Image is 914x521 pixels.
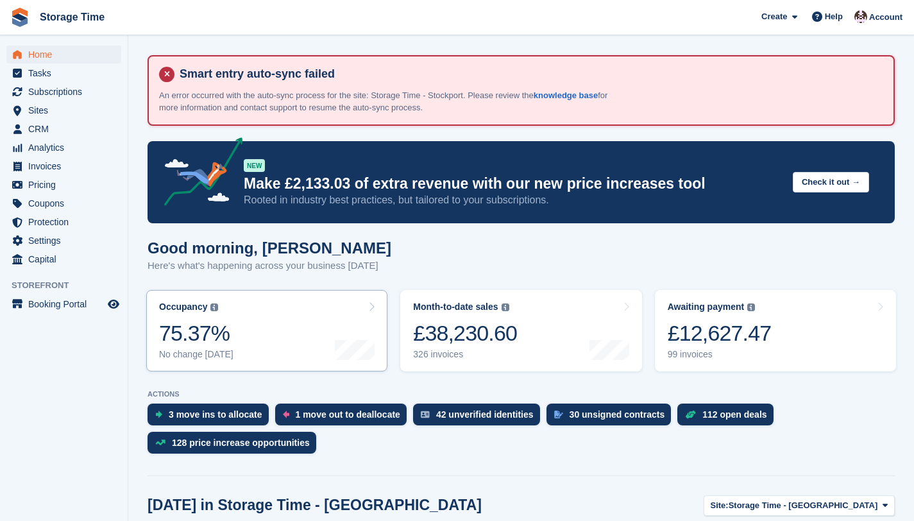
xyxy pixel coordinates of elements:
[153,137,243,210] img: price-adjustments-announcement-icon-8257ccfd72463d97f412b2fc003d46551f7dbcb40ab6d574587a9cd5c0d94...
[12,279,128,292] span: Storefront
[761,10,787,23] span: Create
[421,411,430,418] img: verify_identity-adf6edd0f0f0b5bbfe63781bf79b02c33cf7c696d77639b501bdc392416b5a36.svg
[6,101,121,119] a: menu
[570,409,665,420] div: 30 unsigned contracts
[413,404,546,432] a: 42 unverified identities
[6,250,121,268] a: menu
[148,404,275,432] a: 3 move ins to allocate
[6,213,121,231] a: menu
[546,404,678,432] a: 30 unsigned contracts
[28,194,105,212] span: Coupons
[655,290,896,372] a: Awaiting payment £12,627.47 99 invoices
[6,46,121,64] a: menu
[668,320,772,346] div: £12,627.47
[28,157,105,175] span: Invoices
[747,303,755,311] img: icon-info-grey-7440780725fd019a000dd9b08b2336e03edf1995a4989e88bcd33f0948082b44.svg
[148,239,391,257] h1: Good morning, [PERSON_NAME]
[28,176,105,194] span: Pricing
[35,6,110,28] a: Storage Time
[244,159,265,172] div: NEW
[436,409,534,420] div: 42 unverified identities
[668,349,772,360] div: 99 invoices
[244,175,783,193] p: Make £2,133.03 of extra revenue with our new price increases tool
[10,8,30,27] img: stora-icon-8386f47178a22dfd0bd8f6a31ec36ba5ce8667c1dd55bd0f319d3a0aa187defe.svg
[413,320,517,346] div: £38,230.60
[554,411,563,418] img: contract_signature_icon-13c848040528278c33f63329250d36e43548de30e8caae1d1a13099fd9432cc5.svg
[275,404,413,432] a: 1 move out to deallocate
[502,303,509,311] img: icon-info-grey-7440780725fd019a000dd9b08b2336e03edf1995a4989e88bcd33f0948082b44.svg
[6,176,121,194] a: menu
[174,67,883,81] h4: Smart entry auto-sync failed
[793,172,869,193] button: Check it out →
[28,250,105,268] span: Capital
[210,303,218,311] img: icon-info-grey-7440780725fd019a000dd9b08b2336e03edf1995a4989e88bcd33f0948082b44.svg
[668,302,745,312] div: Awaiting payment
[400,290,641,372] a: Month-to-date sales £38,230.60 326 invoices
[677,404,779,432] a: 112 open deals
[155,411,162,418] img: move_ins_to_allocate_icon-fdf77a2bb77ea45bf5b3d319d69a93e2d87916cf1d5bf7949dd705db3b84f3ca.svg
[159,320,233,346] div: 75.37%
[869,11,902,24] span: Account
[413,302,498,312] div: Month-to-date sales
[702,409,766,420] div: 112 open deals
[6,120,121,138] a: menu
[28,213,105,231] span: Protection
[146,290,387,372] a: Occupancy 75.37% No change [DATE]
[6,157,121,175] a: menu
[159,349,233,360] div: No change [DATE]
[6,83,121,101] a: menu
[28,101,105,119] span: Sites
[148,390,895,398] p: ACTIONS
[854,10,867,23] img: Saeed
[106,296,121,312] a: Preview store
[155,440,165,445] img: price_increase_opportunities-93ffe204e8149a01c8c9dc8f82e8f89637d9d84a8eef4429ea346261dce0b2c0.svg
[825,10,843,23] span: Help
[148,259,391,273] p: Here's what's happening across your business [DATE]
[283,411,289,418] img: move_outs_to_deallocate_icon-f764333ba52eb49d3ac5e1228854f67142a1ed5810a6f6cc68b1a99e826820c5.svg
[28,46,105,64] span: Home
[28,64,105,82] span: Tasks
[148,432,323,460] a: 128 price increase opportunities
[28,139,105,157] span: Analytics
[159,302,207,312] div: Occupancy
[6,194,121,212] a: menu
[148,497,482,514] h2: [DATE] in Storage Time - [GEOGRAPHIC_DATA]
[6,295,121,313] a: menu
[28,232,105,250] span: Settings
[413,349,517,360] div: 326 invoices
[172,438,310,448] div: 128 price increase opportunities
[169,409,262,420] div: 3 move ins to allocate
[534,90,598,100] a: knowledge base
[244,193,783,207] p: Rooted in industry best practices, but tailored to your subscriptions.
[685,410,696,419] img: deal-1b604bf984904fb50ccaf53a9ad4b4a5d6e5aea283cecdc64d6e3604feb123c2.svg
[711,499,729,512] span: Site:
[729,499,878,512] span: Storage Time - [GEOGRAPHIC_DATA]
[6,139,121,157] a: menu
[28,295,105,313] span: Booking Portal
[704,495,895,517] button: Site: Storage Time - [GEOGRAPHIC_DATA]
[159,89,608,114] p: An error occurred with the auto-sync process for the site: Storage Time - Stockport. Please revie...
[6,232,121,250] a: menu
[296,409,400,420] div: 1 move out to deallocate
[28,83,105,101] span: Subscriptions
[28,120,105,138] span: CRM
[6,64,121,82] a: menu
